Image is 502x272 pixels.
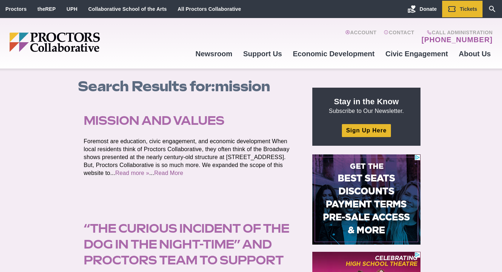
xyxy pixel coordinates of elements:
a: Search [483,1,502,17]
a: UPH [67,6,78,12]
a: Collaborative School of the Arts [88,6,167,12]
a: Proctors [5,6,27,12]
a: Civic Engagement [380,44,453,63]
iframe: Advertisement [312,154,420,245]
a: Account [345,30,376,44]
a: Support Us [238,44,287,63]
span: Call Administration [419,30,493,35]
a: Mission and Values [84,113,224,128]
span: Tickets [460,6,477,12]
strong: Stay in the Know [334,97,399,106]
h1: mission [78,78,304,95]
p: Foremost are education, civic engagement, and economic development When local residents think of ... [84,137,296,177]
img: Proctors logo [9,32,155,52]
a: Donate [402,1,442,17]
a: All Proctors Collaborative [177,6,241,12]
a: Tickets [442,1,483,17]
span: Donate [420,6,437,12]
a: Read More [154,170,184,176]
a: Sign Up Here [342,124,391,137]
p: Subscribe to Our Newsletter. [321,96,412,115]
a: Read more » [115,170,149,176]
span: Search Results for: [78,78,215,95]
a: Economic Development [287,44,380,63]
a: About Us [453,44,496,63]
a: Newsroom [190,44,238,63]
a: theREP [38,6,56,12]
a: [PHONE_NUMBER] [422,35,493,44]
a: Contact [384,30,414,44]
